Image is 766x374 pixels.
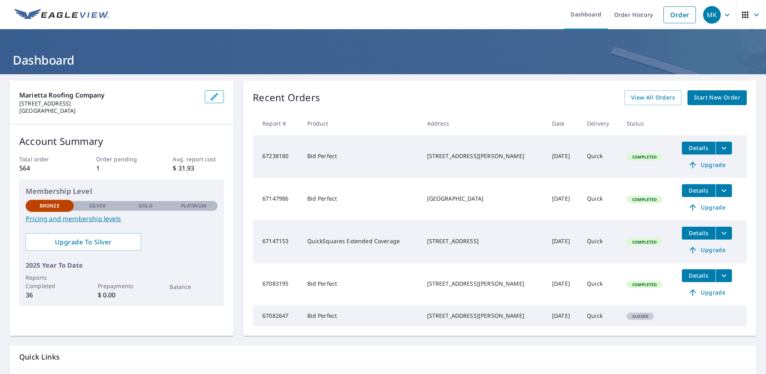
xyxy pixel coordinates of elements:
td: 67238180 [253,135,300,178]
td: [DATE] [546,220,581,263]
p: Total order [19,155,71,163]
span: Details [687,144,711,152]
p: $ 31.93 [173,163,224,173]
p: Marietta Roofing Company [19,90,198,100]
span: Upgrade [687,160,727,170]
span: Completed [627,239,661,245]
td: Quick [581,305,620,326]
span: Upgrade [687,203,727,212]
th: Delivery [581,112,620,135]
p: Order pending [96,155,147,163]
th: Product [301,112,421,135]
button: filesDropdownBtn-67147986 [716,184,732,197]
th: Status [620,112,675,135]
img: EV Logo [14,9,109,21]
button: detailsBtn-67147986 [682,184,716,197]
td: QuickSquares Extended Coverage [301,220,421,263]
a: Start New Order [687,90,747,105]
td: 67147153 [253,220,300,263]
h1: Dashboard [10,52,756,68]
a: Upgrade [682,244,732,256]
p: 36 [26,290,74,300]
span: Details [687,187,711,194]
p: Bronze [40,202,60,209]
a: Upgrade To Silver [26,233,141,251]
button: filesDropdownBtn-67083195 [716,269,732,282]
div: [STREET_ADDRESS][PERSON_NAME] [427,152,539,160]
td: Bid Perfect [301,305,421,326]
span: Details [687,272,711,279]
td: Bid Perfect [301,263,421,305]
td: Quick [581,135,620,178]
th: Report # [253,112,300,135]
p: Balance [169,283,218,291]
p: Gold [139,202,152,209]
td: [DATE] [546,305,581,326]
span: Completed [627,282,661,287]
p: Membership Level [26,186,218,197]
td: 67083195 [253,263,300,305]
button: filesDropdownBtn-67238180 [716,142,732,154]
td: Quick [581,263,620,305]
p: $ 0.00 [98,290,146,300]
p: Reports Completed [26,273,74,290]
span: Details [687,229,711,237]
div: [GEOGRAPHIC_DATA] [427,195,539,203]
button: detailsBtn-67083195 [682,269,716,282]
p: Platinum [181,202,206,209]
p: Account Summary [19,134,224,148]
p: Recent Orders [253,90,320,105]
span: Completed [627,197,661,202]
p: [GEOGRAPHIC_DATA] [19,107,198,114]
span: Upgrade [687,288,727,297]
a: Upgrade [682,201,732,214]
td: Bid Perfect [301,135,421,178]
span: Closed [627,313,653,319]
div: [STREET_ADDRESS][PERSON_NAME] [427,280,539,288]
div: [STREET_ADDRESS][PERSON_NAME] [427,312,539,320]
p: [STREET_ADDRESS] [19,100,198,107]
td: Quick [581,178,620,220]
p: Silver [89,202,106,209]
p: Quick Links [19,352,747,362]
span: Completed [627,154,661,160]
th: Address [421,112,546,135]
button: detailsBtn-67147153 [682,227,716,240]
td: 67082647 [253,305,300,326]
a: Pricing and membership levels [26,214,218,224]
p: 564 [19,163,71,173]
td: [DATE] [546,263,581,305]
p: Avg. report cost [173,155,224,163]
a: View All Orders [625,90,681,105]
th: Date [546,112,581,135]
div: [STREET_ADDRESS] [427,237,539,245]
a: Order [663,6,696,23]
div: MK [703,6,721,24]
p: 2025 Year To Date [26,260,218,270]
td: Bid Perfect [301,178,421,220]
p: Prepayments [98,282,146,290]
td: Quick [581,220,620,263]
td: [DATE] [546,135,581,178]
span: Upgrade To Silver [32,238,135,246]
p: 1 [96,163,147,173]
span: Upgrade [687,245,727,255]
td: 67147986 [253,178,300,220]
span: View All Orders [631,93,675,103]
td: [DATE] [546,178,581,220]
button: filesDropdownBtn-67147153 [716,227,732,240]
a: Upgrade [682,286,732,299]
a: Upgrade [682,159,732,171]
span: Start New Order [694,93,740,103]
button: detailsBtn-67238180 [682,142,716,154]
